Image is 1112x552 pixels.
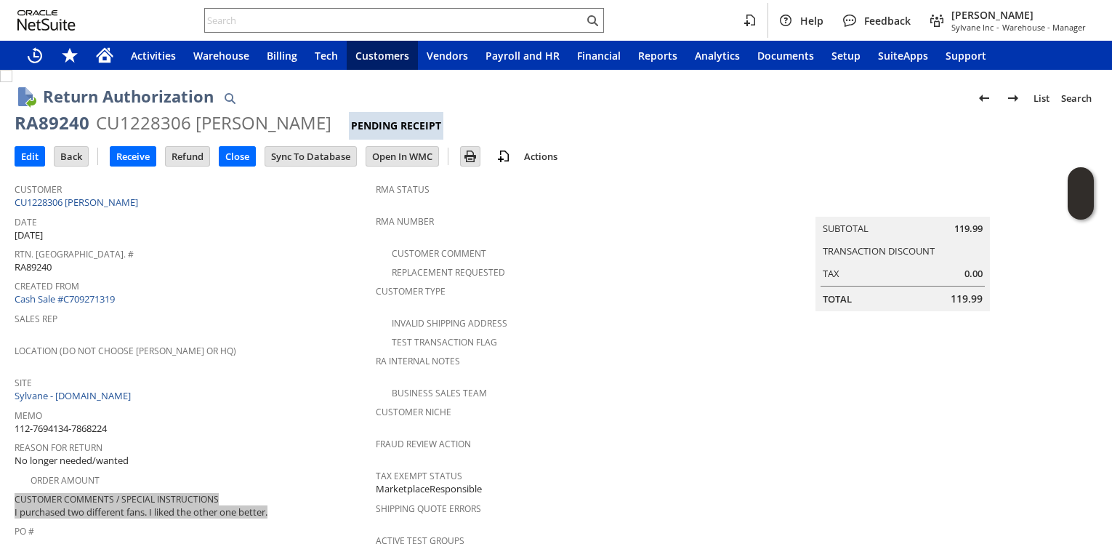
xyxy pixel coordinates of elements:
a: Order Amount [31,474,100,487]
a: Site [15,377,32,389]
input: Back [55,147,88,166]
input: Sync To Database [265,147,356,166]
span: 119.99 [951,292,983,306]
span: Warehouse - Manager [1002,22,1086,33]
span: 119.99 [954,222,983,236]
a: Business Sales Team [392,387,487,399]
span: Sylvane Inc [951,22,994,33]
span: Activities [131,49,176,63]
a: Customers [347,41,418,70]
input: Receive [110,147,156,166]
span: Customers [355,49,409,63]
div: RA89240 [15,111,89,135]
a: Tech [306,41,347,70]
svg: Recent Records [26,47,44,64]
a: Activities [122,41,185,70]
a: Vendors [418,41,477,70]
input: Close [219,147,255,166]
span: Billing [267,49,297,63]
input: Search [205,12,584,29]
span: - [996,22,999,33]
a: Actions [518,150,563,163]
a: Active Test Groups [376,535,464,547]
a: Customer Type [376,285,446,297]
img: add-record.svg [495,148,512,165]
img: Quick Find [221,89,238,107]
a: Reason For Return [15,441,102,454]
a: CU1228306 [PERSON_NAME] [15,196,142,209]
span: I purchased two different fans. I liked the other one better. [15,505,267,519]
a: Financial [568,41,629,70]
input: Open In WMC [366,147,438,166]
a: Memo [15,409,42,422]
input: Refund [166,147,209,166]
span: Documents [757,49,814,63]
a: Warehouse [185,41,258,70]
a: Billing [258,41,306,70]
span: Analytics [695,49,740,63]
span: [DATE] [15,228,43,242]
svg: logo [17,10,76,31]
a: Sales Rep [15,313,57,325]
a: Tax Exempt Status [376,470,462,482]
a: Shipping Quote Errors [376,503,481,515]
a: RA Internal Notes [376,355,460,367]
span: MarketplaceResponsible [376,482,482,496]
a: Payroll and HR [477,41,568,70]
img: Next [1004,89,1022,107]
a: Transaction Discount [823,244,935,257]
a: SuiteApps [869,41,937,70]
span: RA89240 [15,260,52,274]
svg: Home [96,47,113,64]
a: List [1028,87,1055,110]
a: RMA Status [376,183,430,196]
input: Print [461,147,480,166]
a: RMA Number [376,215,434,228]
span: Warehouse [193,49,249,63]
a: Customer Comment [392,247,486,260]
a: Tax [823,267,839,280]
iframe: Click here to launch Oracle Guided Learning Help Panel [1068,167,1094,220]
span: Setup [831,49,861,63]
a: PO # [15,525,34,537]
a: Cash Sale #C709271319 [15,292,115,305]
a: Search [1055,87,1097,110]
a: Subtotal [823,222,869,235]
svg: Shortcuts [61,47,78,64]
span: Support [946,49,986,63]
span: [PERSON_NAME] [951,8,1086,22]
a: Recent Records [17,41,52,70]
a: Analytics [686,41,749,70]
caption: Summary [815,193,990,217]
span: Tech [315,49,338,63]
div: Shortcuts [52,41,87,70]
img: Print [462,148,479,165]
a: Created From [15,280,79,292]
span: Oracle Guided Learning Widget. To move around, please hold and drag [1068,194,1094,220]
a: Customer Comments / Special Instructions [15,493,219,505]
img: Previous [975,89,993,107]
span: No longer needed/wanted [15,454,129,468]
a: Replacement Requested [392,266,505,279]
a: Invalid Shipping Address [392,317,507,329]
input: Edit [15,147,44,166]
div: Pending Receipt [349,112,443,140]
span: Feedback [864,14,911,28]
a: Setup [823,41,869,70]
a: Sylvane - [DOMAIN_NAME] [15,389,134,402]
a: Home [87,41,122,70]
span: Vendors [427,49,468,63]
span: Reports [638,49,677,63]
a: Documents [749,41,823,70]
a: Fraud Review Action [376,438,471,450]
a: Customer Niche [376,406,451,418]
a: Location (Do Not Choose [PERSON_NAME] or HQ) [15,345,236,357]
div: CU1228306 [PERSON_NAME] [96,111,331,135]
span: 0.00 [964,267,983,281]
span: 112-7694134-7868224 [15,422,107,436]
a: Total [823,292,852,305]
a: Rtn. [GEOGRAPHIC_DATA]. # [15,248,134,260]
h1: Return Authorization [43,84,214,108]
a: Support [937,41,995,70]
a: Date [15,216,37,228]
